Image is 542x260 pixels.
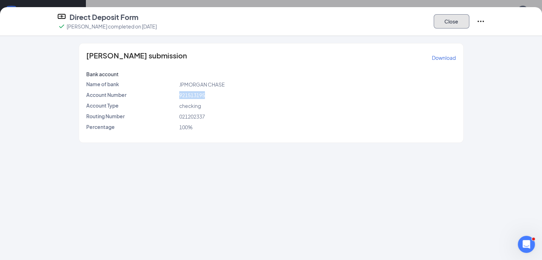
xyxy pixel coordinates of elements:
[86,91,177,98] p: Account Number
[179,92,205,98] span: 921513195
[179,124,193,130] span: 100%
[432,54,456,61] p: Download
[86,102,177,109] p: Account Type
[57,12,66,21] svg: DirectDepositIcon
[432,52,456,63] button: Download
[86,52,187,63] span: [PERSON_NAME] submission
[67,23,157,30] p: [PERSON_NAME] completed on [DATE]
[476,17,485,26] svg: Ellipses
[179,81,225,88] span: JPMORGAN CHASE
[86,71,177,78] p: Bank account
[57,22,66,31] svg: Checkmark
[179,103,201,109] span: checking
[179,113,205,120] span: 021202337
[69,12,138,22] h4: Direct Deposit Form
[434,14,469,28] button: Close
[86,113,177,120] p: Routing Number
[518,236,535,253] iframe: Intercom live chat
[86,80,177,88] p: Name of bank
[86,123,177,130] p: Percentage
